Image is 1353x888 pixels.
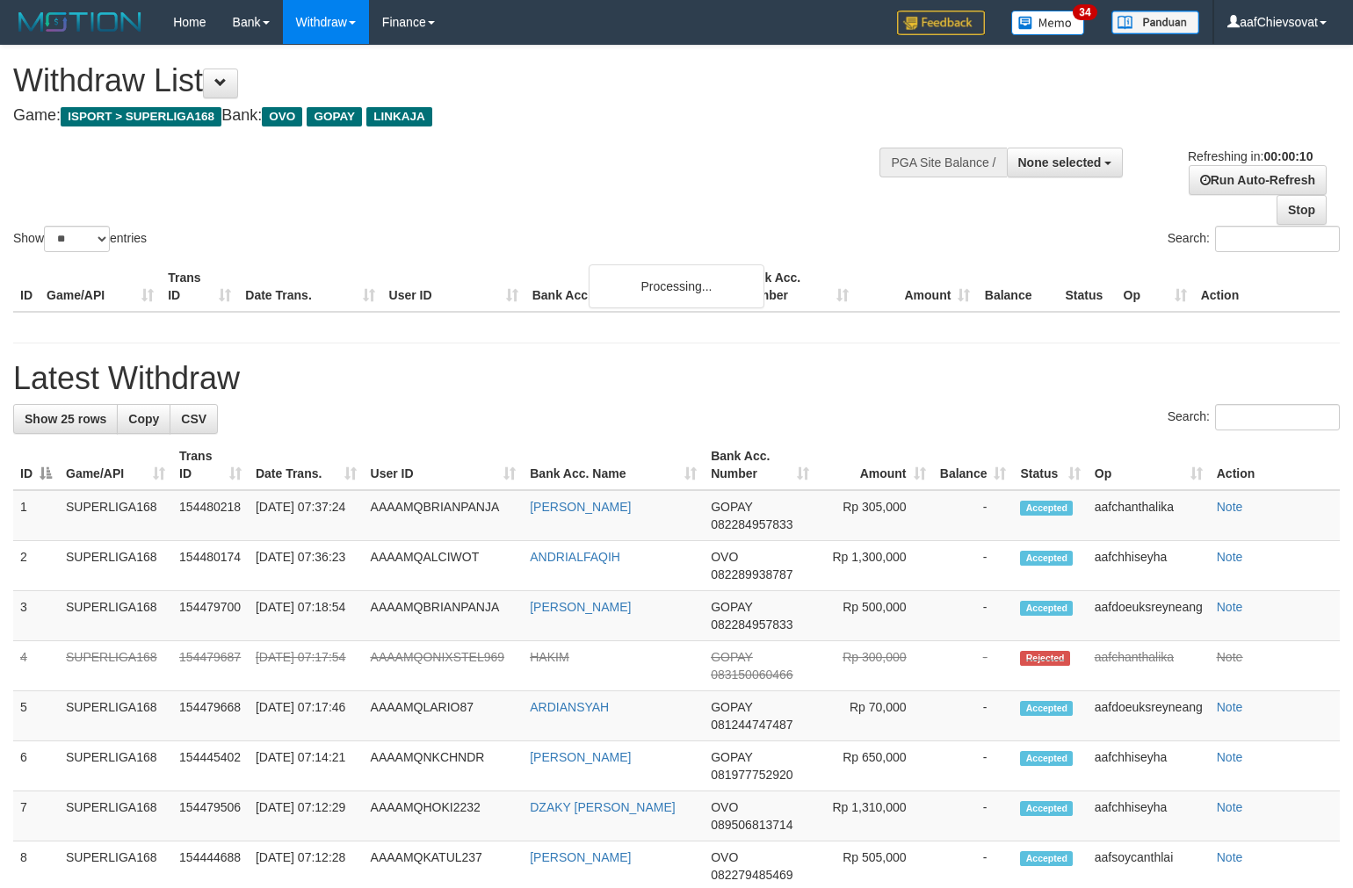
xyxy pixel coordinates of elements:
[711,700,752,714] span: GOPAY
[711,617,792,632] span: Copy 082284957833 to clipboard
[704,440,815,490] th: Bank Acc. Number: activate to sort column ascending
[13,791,59,841] td: 7
[711,718,792,732] span: Copy 081244747487 to clipboard
[172,641,249,691] td: 154479687
[1013,440,1087,490] th: Status: activate to sort column ascending
[1088,541,1210,591] td: aafchhiseyha
[1020,851,1073,866] span: Accepted
[1168,404,1340,430] label: Search:
[1277,195,1327,225] a: Stop
[816,791,933,841] td: Rp 1,310,000
[711,500,752,514] span: GOPAY
[61,107,221,126] span: ISPORT > SUPERLIGA168
[530,600,631,614] a: [PERSON_NAME]
[1020,751,1073,766] span: Accepted
[1217,600,1243,614] a: Note
[161,262,238,312] th: Trans ID
[181,412,206,426] span: CSV
[172,591,249,641] td: 154479700
[128,412,159,426] span: Copy
[13,591,59,641] td: 3
[13,107,885,125] h4: Game: Bank:
[59,591,172,641] td: SUPERLIGA168
[1058,262,1116,312] th: Status
[59,541,172,591] td: SUPERLIGA168
[1020,601,1073,616] span: Accepted
[933,591,1014,641] td: -
[530,500,631,514] a: [PERSON_NAME]
[364,791,524,841] td: AAAAMQHOKI2232
[13,490,59,541] td: 1
[59,691,172,741] td: SUPERLIGA168
[364,440,524,490] th: User ID: activate to sort column ascending
[249,741,364,791] td: [DATE] 07:14:21
[1210,440,1340,490] th: Action
[711,650,752,664] span: GOPAY
[1020,651,1069,666] span: Rejected
[1217,550,1243,564] a: Note
[1088,591,1210,641] td: aafdoeuksreyneang
[1217,500,1243,514] a: Note
[711,868,792,882] span: Copy 082279485469 to clipboard
[530,700,609,714] a: ARDIANSYAH
[711,800,738,814] span: OVO
[1217,650,1243,664] a: Note
[172,490,249,541] td: 154480218
[711,550,738,564] span: OVO
[59,741,172,791] td: SUPERLIGA168
[933,691,1014,741] td: -
[13,262,40,312] th: ID
[249,440,364,490] th: Date Trans.: activate to sort column ascending
[366,107,432,126] span: LINKAJA
[711,768,792,782] span: Copy 081977752920 to clipboard
[530,800,675,814] a: DZAKY [PERSON_NAME]
[711,818,792,832] span: Copy 089506813714 to clipboard
[13,741,59,791] td: 6
[711,517,792,531] span: Copy 082284957833 to clipboard
[1088,791,1210,841] td: aafchhiseyha
[13,226,147,252] label: Show entries
[711,750,752,764] span: GOPAY
[238,262,381,312] th: Date Trans.
[1088,641,1210,691] td: aafchanthalika
[879,148,1006,177] div: PGA Site Balance /
[13,9,147,35] img: MOTION_logo.png
[172,741,249,791] td: 154445402
[1011,11,1085,35] img: Button%20Memo.svg
[1088,440,1210,490] th: Op: activate to sort column ascending
[977,262,1058,312] th: Balance
[172,791,249,841] td: 154479506
[364,591,524,641] td: AAAAMQBRIANPANJA
[1189,165,1327,195] a: Run Auto-Refresh
[816,591,933,641] td: Rp 500,000
[734,262,856,312] th: Bank Acc. Number
[364,691,524,741] td: AAAAMQLARIO87
[172,440,249,490] th: Trans ID: activate to sort column ascending
[711,850,738,864] span: OVO
[1217,750,1243,764] a: Note
[856,262,977,312] th: Amount
[933,741,1014,791] td: -
[249,591,364,641] td: [DATE] 07:18:54
[40,262,161,312] th: Game/API
[1168,226,1340,252] label: Search:
[933,791,1014,841] td: -
[59,440,172,490] th: Game/API: activate to sort column ascending
[1073,4,1096,20] span: 34
[1194,262,1340,312] th: Action
[933,641,1014,691] td: -
[1217,850,1243,864] a: Note
[1111,11,1199,34] img: panduan.png
[1020,701,1073,716] span: Accepted
[249,791,364,841] td: [DATE] 07:12:29
[59,641,172,691] td: SUPERLIGA168
[307,107,362,126] span: GOPAY
[525,262,734,312] th: Bank Acc. Name
[816,741,933,791] td: Rp 650,000
[589,264,764,308] div: Processing...
[13,541,59,591] td: 2
[13,440,59,490] th: ID: activate to sort column descending
[523,440,704,490] th: Bank Acc. Name: activate to sort column ascending
[13,63,885,98] h1: Withdraw List
[1007,148,1124,177] button: None selected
